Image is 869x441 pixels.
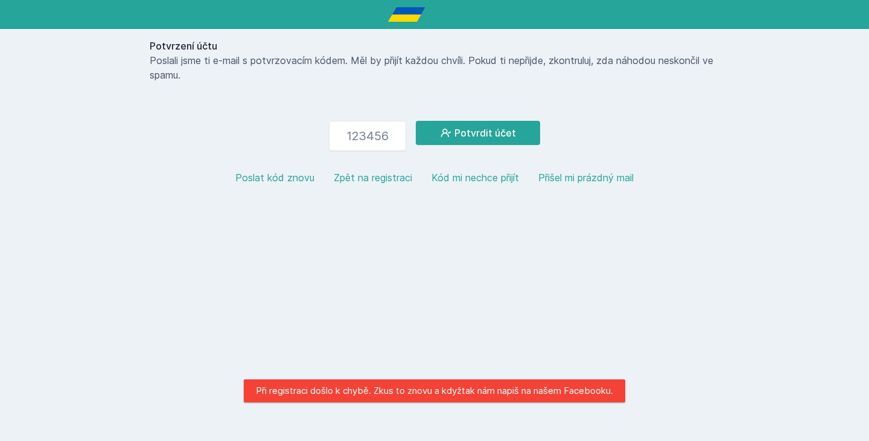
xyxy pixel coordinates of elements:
[431,170,519,185] button: Kód mi nechce přijít
[150,53,719,82] p: Poslali jsme ti e-mail s potvrzovacím kódem. Měl by přijít každou chvíli. Pokud ti nepřijde, zkon...
[150,39,719,53] h1: Potvrzení účtu
[416,121,540,145] button: Potvrdit účet
[538,170,634,185] button: Přišel mi prázdný mail
[235,170,314,185] button: Poslat kód znovu
[329,121,406,151] input: 123456
[244,379,625,402] div: Při registraci došlo k chybě. Zkus to znovu a kdyžtak nám napiš na našem Facebooku.
[334,170,412,185] button: Zpět na registraci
